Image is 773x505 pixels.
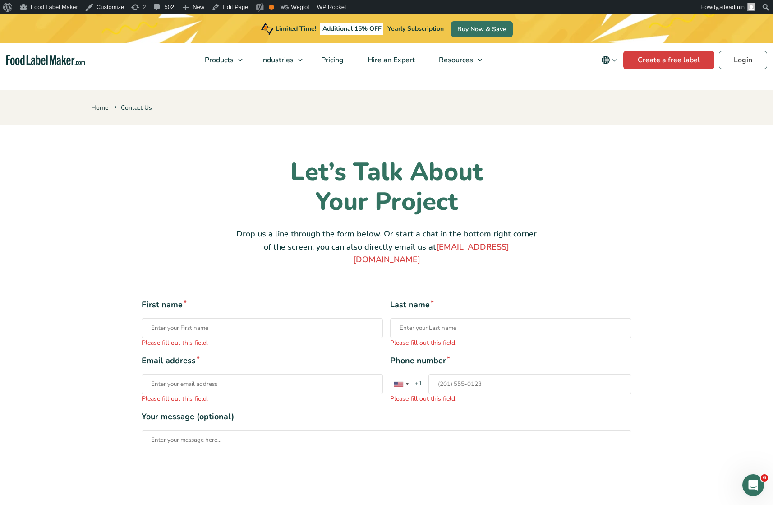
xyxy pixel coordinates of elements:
[390,355,631,367] span: Phone number
[142,374,383,394] input: Email address*
[276,24,316,33] span: Limited Time!
[410,380,426,389] span: +1
[719,51,767,69] a: Login
[761,474,768,482] span: 6
[390,338,631,347] span: Please fill out this field.
[365,55,416,65] span: Hire an Expert
[193,43,247,77] a: Products
[91,103,108,112] a: Home
[318,55,345,65] span: Pricing
[427,43,487,77] a: Resources
[235,157,538,217] h1: Let’s Talk About Your Project
[719,4,745,10] span: siteadmin
[142,411,631,423] span: Your message (optional)
[320,23,384,35] span: Additional 15% OFF
[390,299,631,311] span: Last name
[623,51,714,69] a: Create a free label
[387,24,444,33] span: Yearly Subscription
[742,474,764,496] iframe: Intercom live chat
[235,227,538,266] p: Drop us a line through the form below. Or start a chat in the bottom right corner of the screen. ...
[258,55,294,65] span: Industries
[356,43,425,77] a: Hire an Expert
[249,43,307,77] a: Industries
[6,55,85,65] a: Food Label Maker homepage
[390,394,631,403] span: Please fill out this field.
[428,374,631,394] input: Phone number* List of countries+1
[391,375,411,394] div: United States: +1
[269,5,274,10] div: OK
[390,318,631,338] input: Last name*
[142,338,383,347] span: Please fill out this field.
[112,103,152,112] span: Contact Us
[142,299,383,311] span: First name
[142,318,383,338] input: First name*
[202,55,235,65] span: Products
[142,355,383,367] span: Email address
[595,51,623,69] button: Change language
[436,55,474,65] span: Resources
[309,43,354,77] a: Pricing
[451,21,513,37] a: Buy Now & Save
[142,394,383,403] span: Please fill out this field.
